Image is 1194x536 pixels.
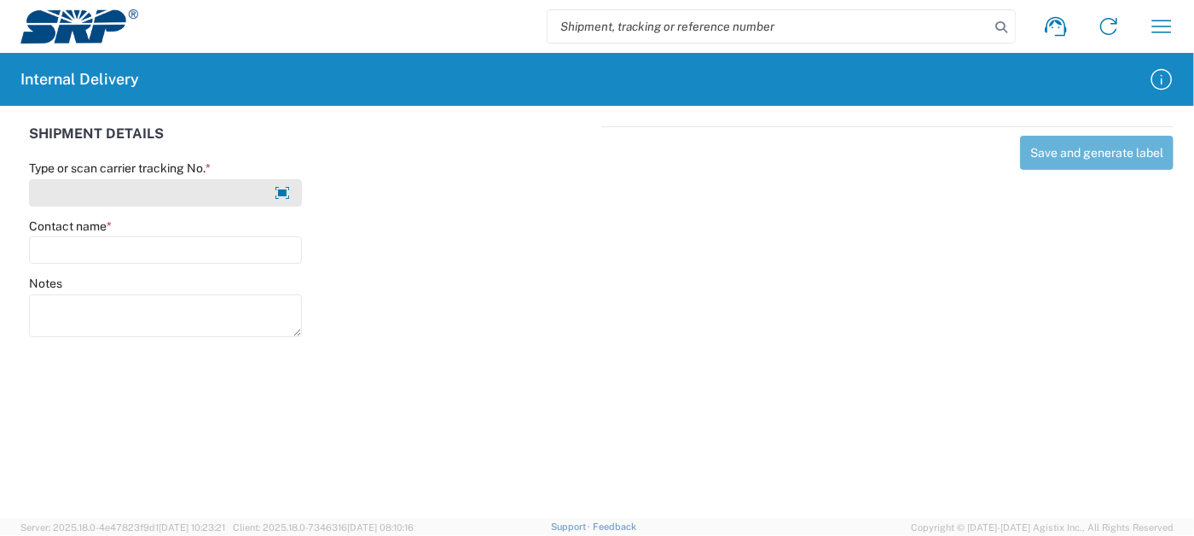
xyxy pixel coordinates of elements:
a: Feedback [593,521,636,532]
label: Notes [29,276,62,291]
div: SHIPMENT DETAILS [29,126,593,160]
input: Shipment, tracking or reference number [548,10,989,43]
span: Client: 2025.18.0-7346316 [233,522,414,533]
span: [DATE] 10:23:21 [159,522,225,533]
span: Server: 2025.18.0-4e47823f9d1 [20,522,225,533]
h2: Internal Delivery [20,69,139,90]
a: Support [551,521,594,532]
img: srp [20,9,138,44]
label: Contact name [29,218,112,234]
span: Copyright © [DATE]-[DATE] Agistix Inc., All Rights Reserved [911,520,1174,535]
span: [DATE] 08:10:16 [347,522,414,533]
label: Type or scan carrier tracking No. [29,160,211,176]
